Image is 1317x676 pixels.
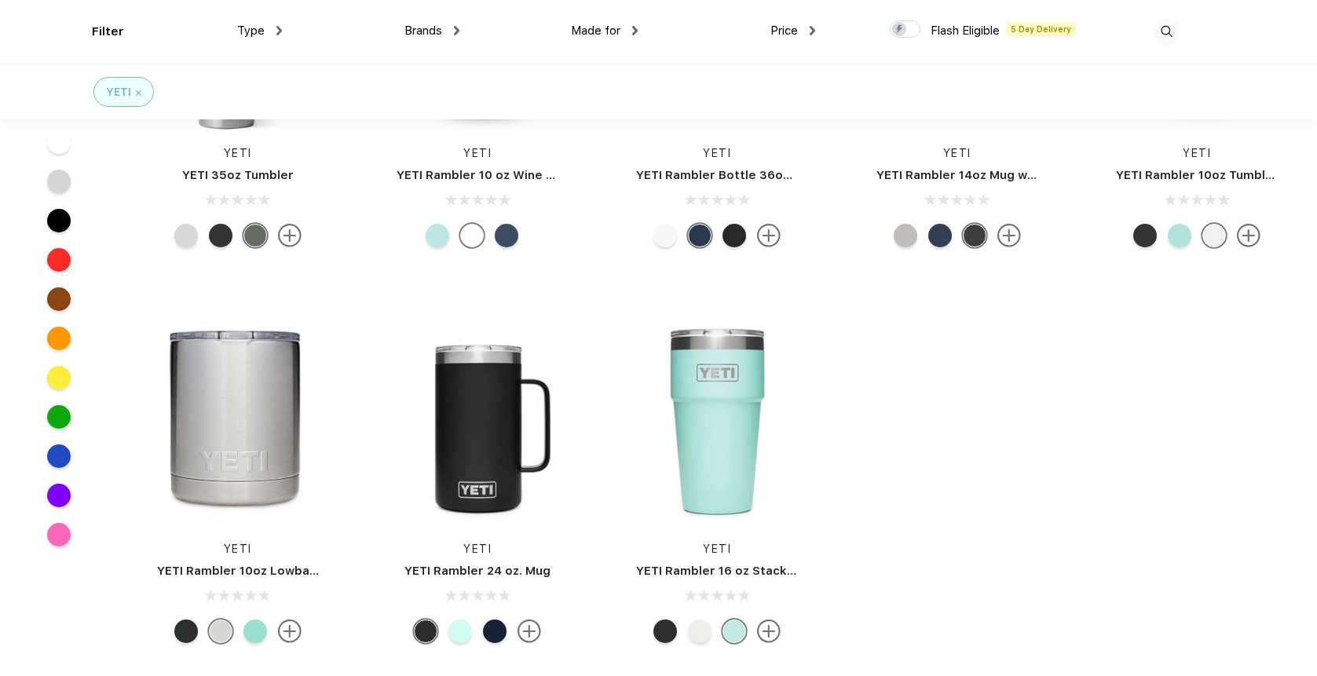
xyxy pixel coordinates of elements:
[397,168,708,182] a: YETI Rambler 10 oz Wine Tumbler with Magslider Lid
[632,26,638,35] img: dropdown.png
[1133,224,1157,247] div: Black
[518,619,541,643] img: more.svg
[997,224,1021,247] img: more.svg
[174,619,198,643] div: Black
[426,224,449,247] div: Seafoam
[943,147,971,159] a: YETI
[136,90,141,96] img: filter_cancel.svg
[463,147,492,159] a: YETI
[757,619,781,643] img: more.svg
[928,224,952,247] div: Navy
[1183,147,1211,159] a: YETI
[92,23,124,41] div: Filter
[224,543,252,555] a: YETI
[688,619,712,643] div: White
[182,168,294,182] a: YETI 35oz Tumbler
[876,168,1127,182] a: YETI Rambler 14oz Mug with Magslider Lid
[243,224,267,247] div: Camp Green
[653,224,677,247] div: White
[723,619,746,643] div: Seafoam
[106,84,131,100] div: YETI
[278,619,302,643] img: more.svg
[963,224,986,247] div: Black
[1237,224,1260,247] img: more.svg
[613,316,821,525] img: func=resize&h=266
[636,564,952,578] a: YETI Rambler 16 oz Stackable Pint with Magslider Lid
[688,224,712,247] div: Navy
[157,564,428,578] a: YETI Rambler 10oz Lowball with Magslider Lid
[276,26,282,35] img: dropdown.png
[174,224,198,247] div: White
[636,168,823,182] a: YETI Rambler Bottle 36oz Chug
[495,224,518,247] div: Navy
[894,224,917,247] div: Stainless Steel
[134,316,342,525] img: func=resize&h=266
[1168,224,1191,247] div: Seafoam
[243,619,267,643] div: Seafoam
[448,619,472,643] div: Seafoam
[770,24,798,38] span: Price
[571,24,620,38] span: Made for
[810,26,815,35] img: dropdown.png
[483,619,507,643] div: Navy
[414,619,437,643] div: Black
[703,147,731,159] a: YETI
[224,147,252,159] a: YETI
[373,316,582,525] img: func=resize&h=266
[1202,224,1226,247] div: White
[209,224,232,247] div: Black
[1154,19,1180,45] img: desktop_search.svg
[404,24,442,38] span: Brands
[757,224,781,247] img: more.svg
[237,24,265,38] span: Type
[653,619,677,643] div: Black
[404,564,551,578] a: YETI Rambler 24 oz. Mug
[931,24,1000,38] span: Flash Eligible
[460,224,484,247] div: White
[209,619,232,643] div: Stainless Steel
[278,224,302,247] img: more.svg
[703,543,731,555] a: YETI
[454,26,459,35] img: dropdown.png
[463,543,492,555] a: YETI
[723,224,746,247] div: Black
